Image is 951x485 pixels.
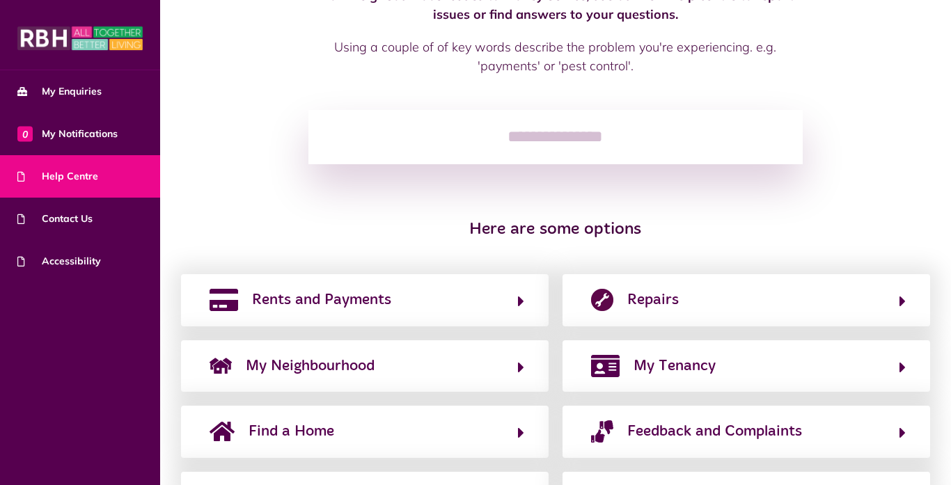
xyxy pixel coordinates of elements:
button: Repairs [587,288,906,312]
img: my-tenancy.png [591,355,620,377]
p: Using a couple of of key words describe the problem you're experiencing. e.g. 'payments' or 'pest... [308,38,803,75]
span: 0 [17,126,33,141]
img: MyRBH [17,24,143,52]
span: Find a Home [249,420,334,443]
span: Repairs [627,289,679,311]
span: My Notifications [17,127,118,141]
img: rents-payments.png [210,289,238,311]
span: Help Centre [17,169,98,184]
span: Feedback and Complaints [627,420,802,443]
img: home-solid.svg [210,420,235,443]
img: report-repair.png [591,289,613,311]
button: Feedback and Complaints [587,420,906,443]
img: neighborhood.png [210,355,232,377]
button: My Neighbourhood [205,354,524,378]
span: My Enquiries [17,84,102,99]
img: complaints.png [591,420,613,443]
span: My Tenancy [634,355,716,377]
span: Rents and Payments [252,289,391,311]
h3: Here are some options [244,220,866,240]
span: Accessibility [17,254,101,269]
button: Find a Home [205,420,524,443]
button: Rents and Payments [205,288,524,312]
button: My Tenancy [587,354,906,378]
span: My Neighbourhood [246,355,375,377]
span: Contact Us [17,212,93,226]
